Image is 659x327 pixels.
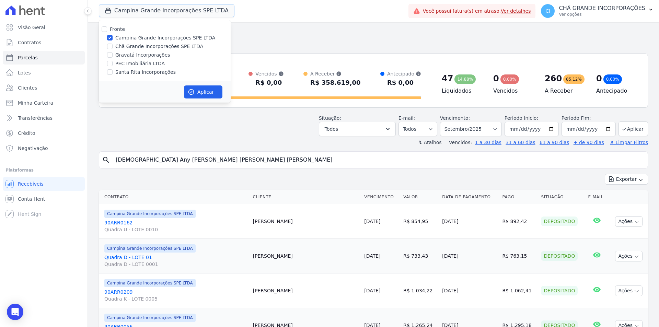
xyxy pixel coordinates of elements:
[607,140,648,145] a: ✗ Limpar Filtros
[18,196,45,202] span: Conta Hent
[5,166,82,174] div: Plataformas
[439,204,499,239] td: [DATE]
[104,254,247,268] a: Quadra D - LOTE 01Quadra D - LOTE 0001
[104,210,196,218] span: Campina Grande Incorporações SPE LTDA
[454,74,476,84] div: 14,88%
[538,190,585,204] th: Situação
[499,239,538,273] td: R$ 763,15
[418,140,441,145] label: ↯ Atalhos
[255,77,284,88] div: R$ 0,00
[475,140,501,145] a: 1 a 30 dias
[605,174,648,185] button: Exportar
[596,73,602,84] div: 0
[3,36,85,49] a: Contratos
[505,115,538,121] label: Período Inicío:
[3,21,85,34] a: Visão Geral
[3,51,85,65] a: Parcelas
[250,239,362,273] td: [PERSON_NAME]
[325,125,338,133] span: Todos
[585,190,608,204] th: E-mail
[3,126,85,140] a: Crédito
[18,115,53,121] span: Transferências
[401,204,439,239] td: R$ 854,95
[545,87,585,95] h4: A Receber
[250,273,362,308] td: [PERSON_NAME]
[546,9,551,13] span: CI
[102,156,110,164] i: search
[255,70,284,77] div: Vencidos
[541,217,578,226] div: Depositado
[115,60,165,67] label: PEC Imobiliária LTDA
[501,8,531,14] a: Ver detalhes
[603,74,622,84] div: 0,00%
[3,141,85,155] a: Negativação
[99,27,648,40] h2: Parcelas
[3,66,85,80] a: Lotes
[387,77,421,88] div: R$ 0,00
[559,12,645,17] p: Ver opções
[545,73,562,84] div: 260
[563,74,585,84] div: 85,12%
[319,115,341,121] label: Situação:
[361,190,401,204] th: Vencimento
[401,273,439,308] td: R$ 1.034,22
[104,295,247,302] span: Quadra K - LOTE 0005
[18,69,31,76] span: Lotes
[401,190,439,204] th: Valor
[18,145,48,152] span: Negativação
[398,115,415,121] label: E-mail:
[112,153,645,167] input: Buscar por nome do lote ou do cliente
[250,204,362,239] td: [PERSON_NAME]
[7,304,23,320] div: Open Intercom Messenger
[615,251,643,261] button: Ações
[615,216,643,227] button: Ações
[104,279,196,287] span: Campina Grande Incorporações SPE LTDA
[3,111,85,125] a: Transferências
[493,87,534,95] h4: Vencidos
[104,244,196,253] span: Campina Grande Incorporações SPE LTDA
[500,74,519,84] div: 0,00%
[387,70,421,77] div: Antecipado
[115,51,170,59] label: Gravatá Incorporações
[310,70,361,77] div: A Receber
[3,177,85,191] a: Recebíveis
[18,54,38,61] span: Parcelas
[364,288,380,293] a: [DATE]
[115,43,203,50] label: Chã Grande Incorporações SPE LTDA
[423,8,531,15] span: Você possui fatura(s) em atraso.
[319,122,396,136] button: Todos
[18,24,45,31] span: Visão Geral
[506,140,535,145] a: 31 a 60 dias
[615,285,643,296] button: Ações
[562,115,616,122] label: Período Fim:
[574,140,604,145] a: + de 90 dias
[499,190,538,204] th: Pago
[18,130,35,137] span: Crédito
[439,190,499,204] th: Data de Pagamento
[310,77,361,88] div: R$ 358.619,00
[3,192,85,206] a: Conta Hent
[446,140,472,145] label: Vencidos:
[596,87,637,95] h4: Antecipado
[499,204,538,239] td: R$ 892,42
[184,85,222,98] button: Aplicar
[442,73,453,84] div: 47
[99,4,234,17] button: Campina Grande Incorporações SPE LTDA
[541,286,578,295] div: Depositado
[499,273,538,308] td: R$ 1.062,41
[110,26,125,32] label: Fronte
[540,140,569,145] a: 61 a 90 dias
[541,251,578,261] div: Depositado
[115,34,215,42] label: Campina Grande Incorporações SPE LTDA
[364,253,380,259] a: [DATE]
[104,289,247,302] a: 90ARR0209Quadra K - LOTE 0005
[401,239,439,273] td: R$ 733,43
[3,81,85,95] a: Clientes
[440,115,470,121] label: Vencimento:
[18,100,53,106] span: Minha Carteira
[104,314,196,322] span: Campina Grande Incorporações SPE LTDA
[559,5,645,12] p: CHÃ GRANDE INCORPORAÇÕES
[439,239,499,273] td: [DATE]
[535,1,659,21] button: CI CHÃ GRANDE INCORPORAÇÕES Ver opções
[250,190,362,204] th: Cliente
